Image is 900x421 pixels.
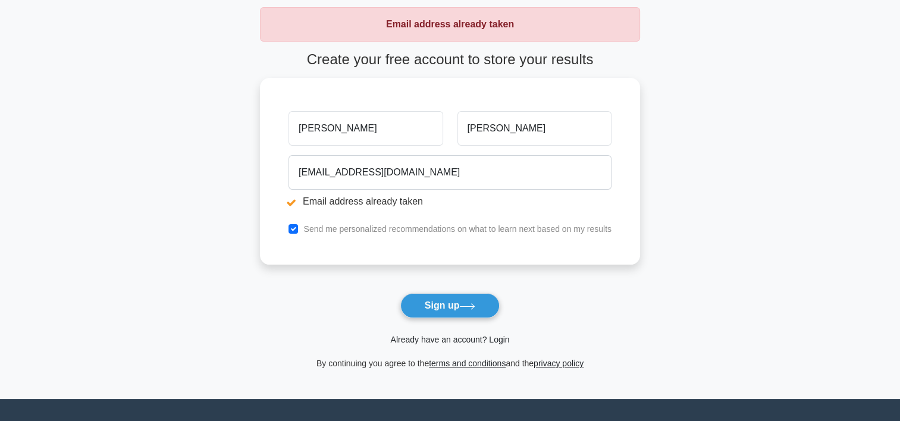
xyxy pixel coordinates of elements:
[457,111,612,146] input: Last name
[303,224,612,234] label: Send me personalized recommendations on what to learn next based on my results
[400,293,500,318] button: Sign up
[260,51,640,68] h4: Create your free account to store your results
[253,356,647,370] div: By continuing you agree to the and the
[386,19,514,29] strong: Email address already taken
[288,155,612,190] input: Email
[288,194,612,209] li: Email address already taken
[288,111,443,146] input: First name
[534,359,584,368] a: privacy policy
[429,359,506,368] a: terms and conditions
[390,335,509,344] a: Already have an account? Login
